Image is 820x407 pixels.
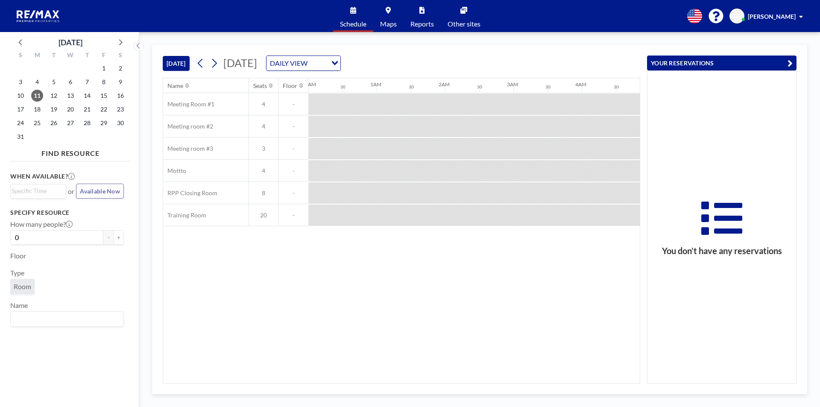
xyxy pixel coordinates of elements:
input: Search for option [12,186,61,196]
div: F [95,50,112,61]
span: Sunday, August 17, 2025 [15,103,26,115]
label: How many people? [10,220,73,228]
span: Meeting room #2 [163,123,213,130]
span: 20 [249,211,278,219]
span: Thursday, August 14, 2025 [81,90,93,102]
span: Saturday, August 9, 2025 [114,76,126,88]
span: Reports [410,20,434,27]
span: Meeting Room #1 [163,100,214,108]
span: Friday, August 8, 2025 [98,76,110,88]
span: Wednesday, August 6, 2025 [64,76,76,88]
div: 30 [409,84,414,90]
div: Search for option [11,312,123,326]
div: Search for option [266,56,340,70]
span: Saturday, August 30, 2025 [114,117,126,129]
button: - [103,230,114,245]
span: - [278,211,308,219]
span: Thursday, August 7, 2025 [81,76,93,88]
span: 4 [249,167,278,175]
div: M [29,50,46,61]
div: W [62,50,79,61]
div: 3AM [507,81,518,88]
span: - [278,167,308,175]
div: T [79,50,95,61]
span: Monday, August 11, 2025 [31,90,43,102]
div: 30 [545,84,551,90]
div: 30 [477,84,482,90]
span: Tuesday, August 5, 2025 [48,76,60,88]
span: 4 [249,123,278,130]
span: Friday, August 15, 2025 [98,90,110,102]
span: Saturday, August 16, 2025 [114,90,126,102]
span: Room [14,282,31,291]
span: SS [734,12,741,20]
span: Friday, August 22, 2025 [98,103,110,115]
img: organization-logo [14,8,63,25]
span: Wednesday, August 27, 2025 [64,117,76,129]
span: Other sites [448,20,480,27]
span: Sunday, August 10, 2025 [15,90,26,102]
button: YOUR RESERVATIONS [647,56,797,70]
span: Wednesday, August 20, 2025 [64,103,76,115]
input: Search for option [12,313,119,325]
label: Name [10,301,28,310]
button: + [114,230,124,245]
span: Maps [380,20,397,27]
span: Monday, August 18, 2025 [31,103,43,115]
div: S [112,50,129,61]
span: 4 [249,100,278,108]
div: Search for option [11,184,66,197]
div: 12AM [302,81,316,88]
div: Floor [283,82,297,90]
div: [DATE] [59,36,82,48]
span: Schedule [340,20,366,27]
span: Friday, August 29, 2025 [98,117,110,129]
span: - [278,100,308,108]
div: 4AM [575,81,586,88]
div: 30 [340,84,346,90]
button: Available Now [76,184,124,199]
span: 8 [249,189,278,197]
label: Type [10,269,24,277]
span: - [278,189,308,197]
span: Tuesday, August 12, 2025 [48,90,60,102]
span: Saturday, August 2, 2025 [114,62,126,74]
span: Tuesday, August 26, 2025 [48,117,60,129]
span: - [278,123,308,130]
h3: Specify resource [10,209,124,217]
span: Monday, August 4, 2025 [31,76,43,88]
input: Search for option [310,58,326,69]
div: S [12,50,29,61]
div: Seats [253,82,267,90]
span: Sunday, August 3, 2025 [15,76,26,88]
div: 2AM [439,81,450,88]
span: Thursday, August 28, 2025 [81,117,93,129]
span: Friday, August 1, 2025 [98,62,110,74]
h3: You don’t have any reservations [647,246,796,256]
span: Saturday, August 23, 2025 [114,103,126,115]
label: Floor [10,252,26,260]
div: Name [167,82,183,90]
div: T [46,50,62,61]
span: Tuesday, August 19, 2025 [48,103,60,115]
div: 30 [614,84,619,90]
span: Thursday, August 21, 2025 [81,103,93,115]
span: Sunday, August 31, 2025 [15,131,26,143]
span: Meeting room #3 [163,145,213,152]
button: [DATE] [163,56,190,71]
span: [DATE] [223,56,257,69]
span: or [68,187,74,196]
span: Monday, August 25, 2025 [31,117,43,129]
span: Training Room [163,211,206,219]
span: Wednesday, August 13, 2025 [64,90,76,102]
span: Mottto [163,167,186,175]
h4: FIND RESOURCE [10,146,131,158]
span: 3 [249,145,278,152]
span: Sunday, August 24, 2025 [15,117,26,129]
span: [PERSON_NAME] [748,13,796,20]
span: Available Now [80,187,120,195]
span: DAILY VIEW [268,58,309,69]
div: 1AM [370,81,381,88]
span: - [278,145,308,152]
span: RPP Closing Room [163,189,217,197]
